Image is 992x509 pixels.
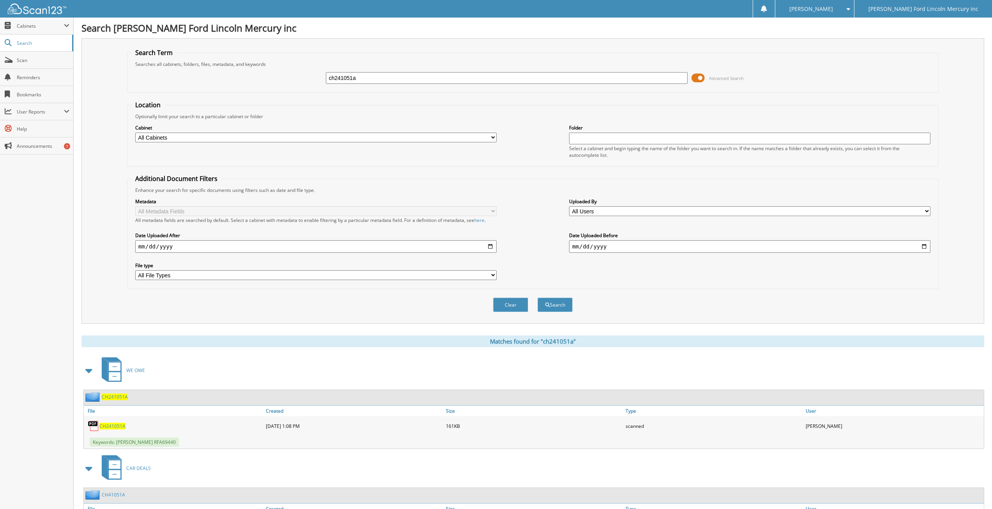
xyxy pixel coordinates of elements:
span: CAR DEALS [126,465,151,472]
span: Bookmarks [17,91,69,98]
div: scanned [624,418,804,434]
img: scan123-logo-white.svg [8,4,66,14]
span: [PERSON_NAME] Ford Lincoln Mercury inc [868,7,978,11]
input: end [569,240,930,253]
label: Date Uploaded After [135,232,497,239]
label: File type [135,262,497,269]
div: Optionally limit your search to a particular cabinet or folder [131,113,934,120]
label: Cabinet [135,124,497,131]
a: CH41051A [102,491,125,498]
span: Scan [17,57,69,64]
span: Help [17,126,69,132]
div: 161KB [444,418,624,434]
label: Metadata [135,198,497,205]
span: Announcements [17,143,69,149]
span: [PERSON_NAME] [789,7,833,11]
span: Cabinets [17,23,64,29]
span: WE OWE [126,367,145,374]
span: Advanced Search [709,75,744,81]
div: All metadata fields are searched by default. Select a cabinet with metadata to enable filtering b... [135,217,497,223]
a: Created [264,406,444,416]
legend: Location [131,101,164,109]
input: start [135,240,497,253]
a: Type [624,406,804,416]
div: [DATE] 1:08 PM [264,418,444,434]
a: CH241051A [102,394,128,400]
div: Searches all cabinets, folders, files, metadata, and keywords [131,61,934,67]
legend: Additional Document Filters [131,174,221,183]
div: 7 [64,143,70,149]
img: PDF.png [88,420,99,432]
span: Keywords: [PERSON_NAME] RFA69440 [90,438,179,447]
div: Select a cabinet and begin typing the name of the folder you want to search in. If the name match... [569,145,930,158]
img: folder2.png [85,490,102,500]
a: Size [444,406,624,416]
a: CAR DEALS [97,453,151,484]
div: Matches found for "ch241051a" [81,335,984,347]
a: User [804,406,984,416]
div: Enhance your search for specific documents using filters such as date and file type. [131,187,934,193]
span: User Reports [17,108,64,115]
button: Search [538,298,573,312]
legend: Search Term [131,48,177,57]
button: Clear [493,298,528,312]
div: [PERSON_NAME] [804,418,984,434]
img: folder2.png [85,392,102,402]
a: WE OWE [97,355,145,386]
a: CH241051A [99,423,126,429]
a: File [84,406,264,416]
label: Date Uploaded Before [569,232,930,239]
span: Reminders [17,74,69,81]
a: here [474,217,485,223]
label: Uploaded By [569,198,930,205]
h1: Search [PERSON_NAME] Ford Lincoln Mercury inc [81,21,984,34]
label: Folder [569,124,930,131]
span: Search [17,40,68,46]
